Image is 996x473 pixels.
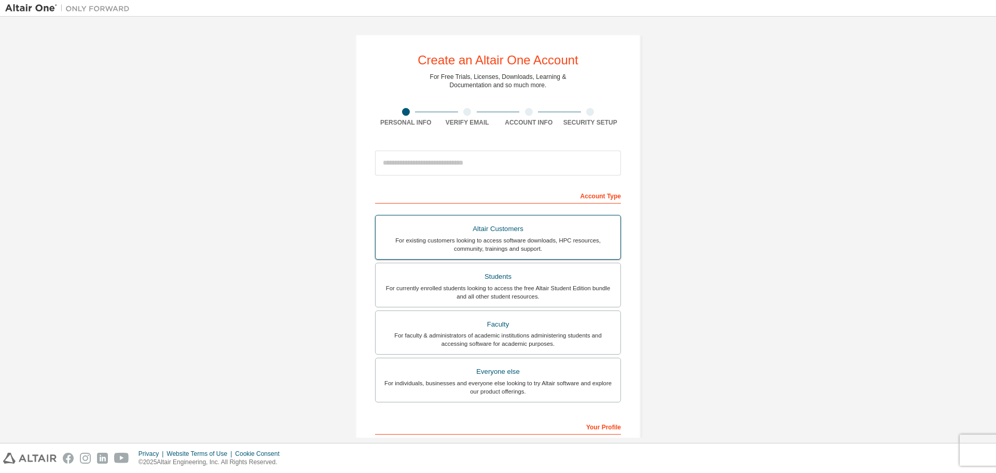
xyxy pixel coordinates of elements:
[375,418,621,435] div: Your Profile
[80,453,91,464] img: instagram.svg
[375,187,621,204] div: Account Type
[97,453,108,464] img: linkedin.svg
[235,450,285,458] div: Cookie Consent
[3,453,57,464] img: altair_logo.svg
[382,284,614,301] div: For currently enrolled students looking to access the free Altair Student Edition bundle and all ...
[139,450,167,458] div: Privacy
[382,317,614,332] div: Faculty
[139,458,286,467] p: © 2025 Altair Engineering, Inc. All Rights Reserved.
[418,54,578,66] div: Create an Altair One Account
[382,269,614,284] div: Students
[5,3,135,13] img: Altair One
[375,118,437,127] div: Personal Info
[114,453,129,464] img: youtube.svg
[63,453,74,464] img: facebook.svg
[382,236,614,253] div: For existing customers looking to access software downloads, HPC resources, community, trainings ...
[560,118,621,127] div: Security Setup
[382,364,614,379] div: Everyone else
[382,331,614,348] div: For faculty & administrators of academic institutions administering students and accessing softwa...
[437,118,499,127] div: Verify Email
[430,73,566,89] div: For Free Trials, Licenses, Downloads, Learning & Documentation and so much more.
[382,379,614,396] div: For individuals, businesses and everyone else looking to try Altair software and explore our prod...
[498,118,560,127] div: Account Info
[382,222,614,236] div: Altair Customers
[167,450,235,458] div: Website Terms of Use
